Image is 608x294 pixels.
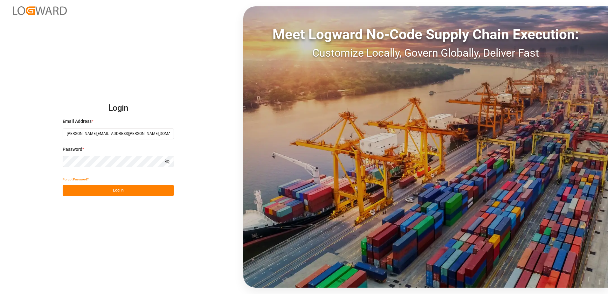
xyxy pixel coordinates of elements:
[63,185,174,196] button: Log In
[243,45,608,61] div: Customize Locally, Govern Globally, Deliver Fast
[63,118,92,125] span: Email Address
[243,24,608,45] div: Meet Logward No-Code Supply Chain Execution:
[13,6,67,15] img: Logward_new_orange.png
[63,98,174,118] h2: Login
[63,174,89,185] button: Forgot Password?
[63,128,174,139] input: Enter your email
[63,146,82,153] span: Password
